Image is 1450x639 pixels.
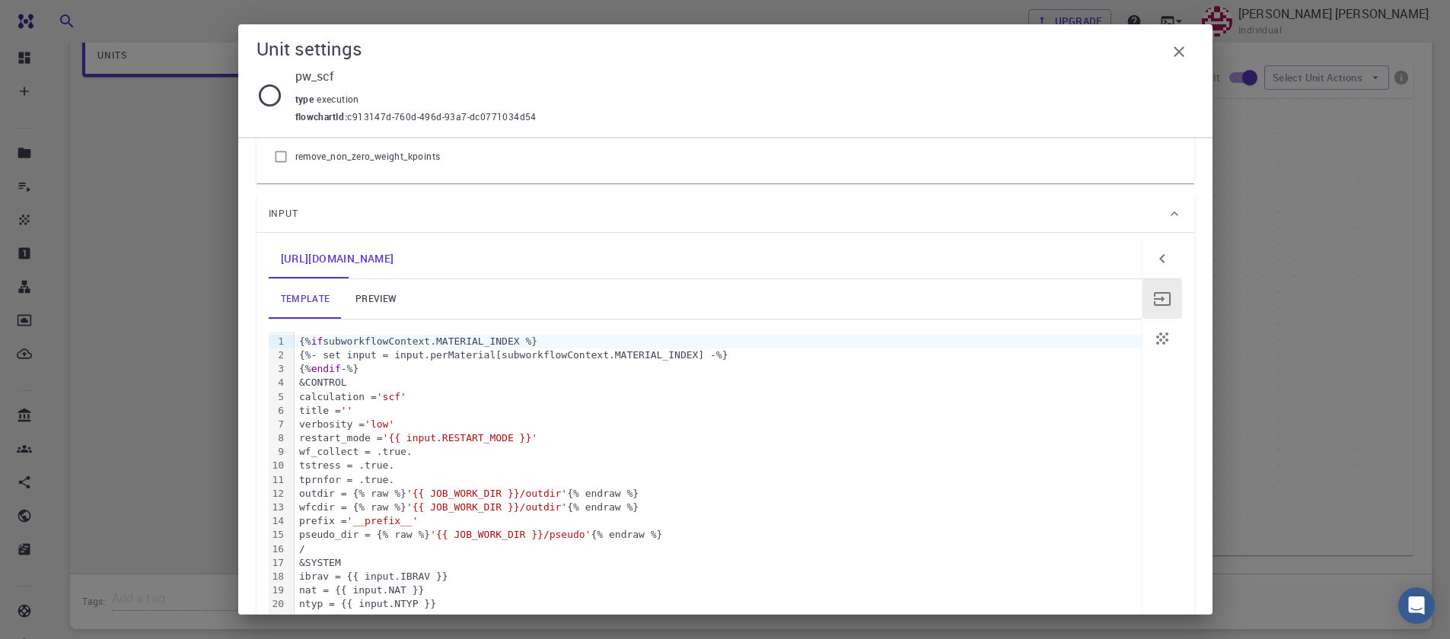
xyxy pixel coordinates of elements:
div: / [295,542,1142,556]
span: 'low' [365,418,394,430]
span: Support [30,11,85,24]
div: 15 [269,528,287,542]
a: preview [342,279,410,319]
div: Open Intercom Messenger [1398,587,1435,624]
a: template [269,279,343,319]
div: {% subworkflowContext.MATERIAL_INDEX %} [295,335,1142,348]
div: Input [257,196,1194,232]
div: 19 [269,583,287,597]
div: 4 [269,376,287,389]
span: '' [341,405,353,416]
div: wfcdir = {% raw %} {% endraw %} [295,501,1142,514]
span: remove_non_zero_weight_kpoints [295,149,441,164]
div: &CONTROL [295,376,1142,389]
div: 8 [269,431,287,445]
div: ibrav = {{ input.IBRAV }} [295,570,1142,583]
div: 18 [269,570,287,583]
span: type [295,93,317,105]
span: '{{ JOB_WORK_DIR }}/outdir' [406,488,567,499]
div: 1 [269,335,287,348]
div: nat = {{ input.NAT }} [295,583,1142,597]
div: {% -%} [295,362,1142,376]
div: tprnfor = .true. [295,473,1142,487]
div: 20 [269,597,287,611]
div: 14 [269,514,287,528]
div: wf_collect = .true. [295,445,1142,459]
div: {%- set input = input.perMaterial[subworkflowContext.MATERIAL_INDEX] -%} [295,348,1142,362]
div: 13 [269,501,287,514]
div: pseudo_dir = {% raw %} {% endraw %} [295,528,1142,542]
div: 21 [269,612,287,625]
div: verbosity = [295,418,1142,431]
div: 17 [269,556,287,570]
div: &SYSTEM [295,556,1142,570]
h5: Unit settings [257,37,362,61]
span: '{{ input.RESTART_MODE }}' [383,432,538,443]
span: execution [317,93,365,105]
span: '__prefix__' [347,515,419,526]
div: outdir = {% raw %} {% endraw %} [295,487,1142,501]
span: Input [269,202,299,226]
div: tstress = .true. [295,459,1142,472]
div: 11 [269,473,287,487]
div: 5 [269,390,287,404]
span: '{{ JOB_WORK_DIR }}/pseudo' [430,529,591,540]
div: 10 [269,459,287,472]
div: ntyp = {{ input.NTYP }} [295,597,1142,611]
div: 16 [269,542,287,556]
span: flowchartId : [295,110,348,125]
div: prefix = [295,514,1142,528]
div: 12 [269,487,287,501]
div: 2 [269,348,287,362]
div: title = [295,404,1142,418]
div: 3 [269,362,287,376]
div: restart_mode = [295,431,1142,445]
a: Double-click to edit [269,239,406,278]
div: 9 [269,445,287,459]
span: c913147d-760d-496d-93a7-dc0771034d54 [347,110,536,125]
div: 7 [269,418,287,431]
div: 6 [269,404,287,418]
div: calculation = [295,390,1142,404]
span: if [311,335,323,347]
p: pw_scf [295,67,1182,85]
span: endif [311,363,341,374]
span: 'scf' [377,391,406,402]
div: ecutwfc = {{ cutoffs.wavefunction }} [295,612,1142,625]
span: '{{ JOB_WORK_DIR }}/outdir' [406,501,567,513]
